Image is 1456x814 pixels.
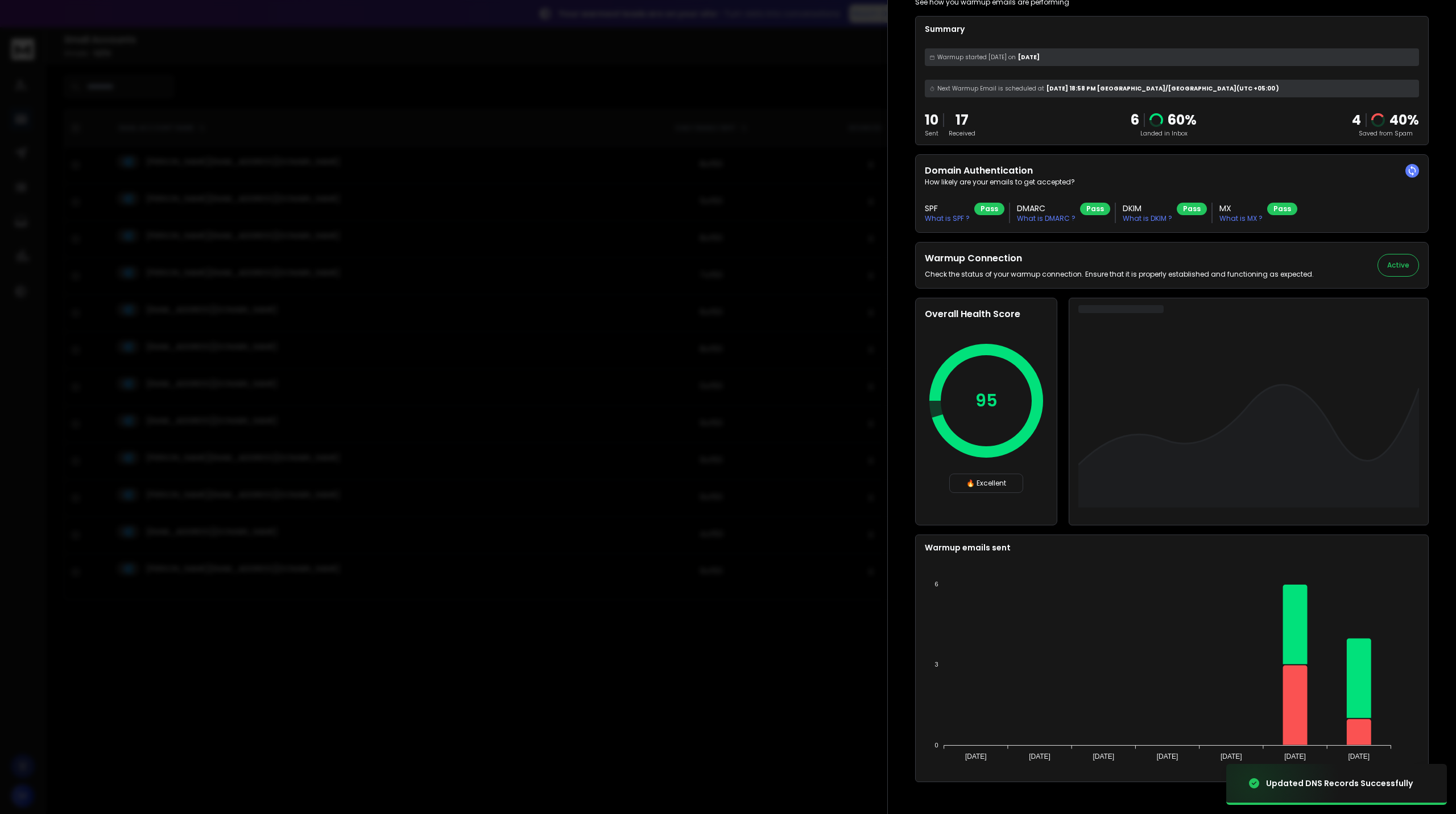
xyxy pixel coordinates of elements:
[1123,203,1172,214] h3: DKIM
[1348,753,1370,760] tspan: [DATE]
[1266,778,1413,789] div: Updated DNS Records Successfully
[1131,111,1139,129] p: 6
[925,542,1419,553] p: Warmup emails sent
[1284,753,1306,760] tspan: [DATE]
[925,252,1314,265] h2: Warmup Connection
[1029,753,1050,760] tspan: [DATE]
[1168,111,1197,129] p: 60 %
[1378,254,1419,277] button: Active
[1093,753,1114,760] tspan: [DATE]
[1131,129,1197,138] p: Landed in Inbox
[1080,203,1110,215] div: Pass
[925,48,1419,66] div: [DATE]
[925,270,1314,279] p: Check the status of your warmup connection. Ensure that it is properly established and functionin...
[1352,129,1419,138] p: Saved from Spam
[974,203,1004,215] div: Pass
[925,203,970,214] h3: SPF
[965,753,987,760] tspan: [DATE]
[1219,203,1263,214] h3: MX
[1267,203,1297,215] div: Pass
[925,164,1419,178] h2: Domain Authentication
[1157,753,1178,760] tspan: [DATE]
[1177,203,1207,215] div: Pass
[1352,110,1361,129] strong: 4
[937,84,1044,93] span: Next Warmup Email is scheduled at
[925,80,1419,97] div: [DATE] 18:58 PM [GEOGRAPHIC_DATA]/[GEOGRAPHIC_DATA] (UTC +05:00 )
[925,214,970,223] p: What is SPF ?
[1389,111,1419,129] p: 40 %
[1219,214,1263,223] p: What is MX ?
[1017,203,1076,214] h3: DMARC
[925,23,1419,35] p: Summary
[949,474,1023,493] div: 🔥 Excellent
[925,111,938,129] p: 10
[925,178,1419,187] p: How likely are your emails to get accepted?
[1221,753,1242,760] tspan: [DATE]
[949,111,975,129] p: 17
[935,581,938,587] tspan: 6
[925,307,1048,321] h2: Overall Health Score
[975,390,998,411] p: 95
[935,742,938,749] tspan: 0
[937,53,1016,61] span: Warmup started [DATE] on
[949,129,975,138] p: Received
[1017,214,1076,223] p: What is DMARC ?
[925,129,938,138] p: Sent
[935,661,938,668] tspan: 3
[1123,214,1172,223] p: What is DKIM ?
